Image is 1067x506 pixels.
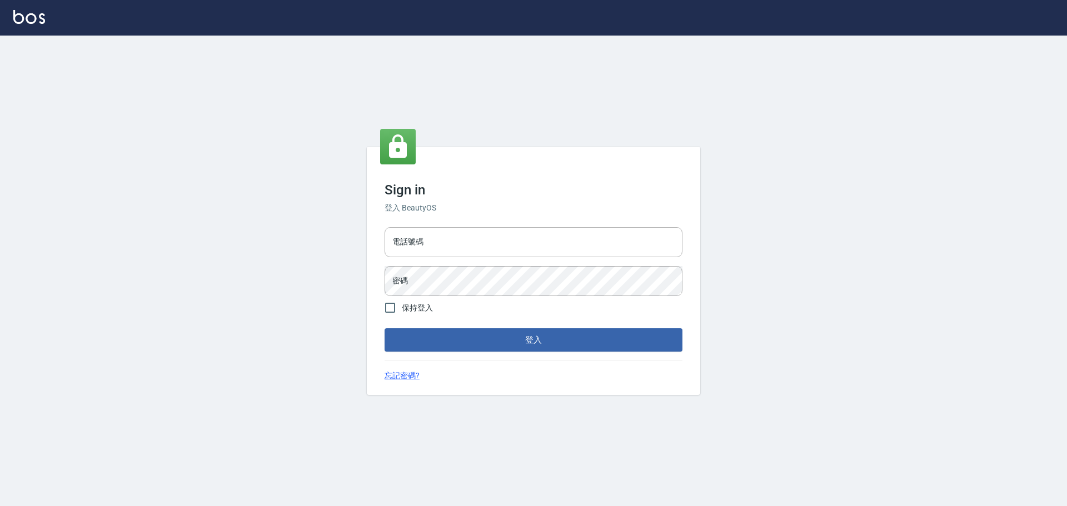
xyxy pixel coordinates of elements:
button: 登入 [385,328,682,352]
h6: 登入 BeautyOS [385,202,682,214]
img: Logo [13,10,45,24]
h3: Sign in [385,182,682,198]
span: 保持登入 [402,302,433,314]
a: 忘記密碼? [385,370,420,382]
